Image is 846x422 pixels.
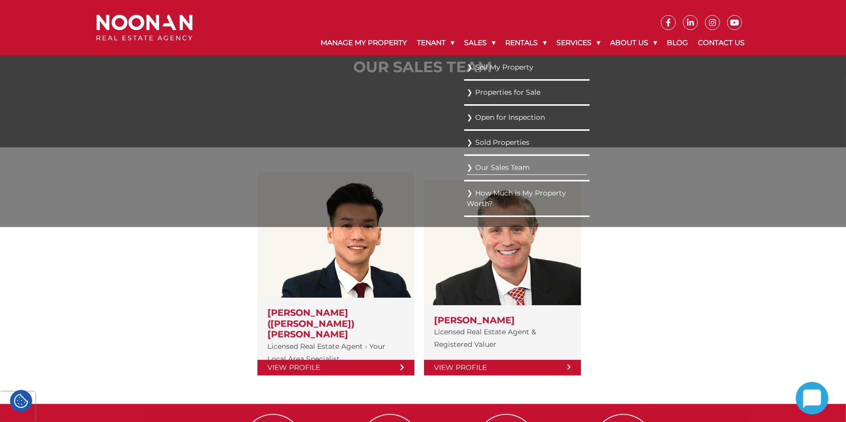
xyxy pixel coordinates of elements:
a: Manage My Property [316,30,412,56]
a: Blog [662,30,693,56]
a: Contact Us [693,30,750,56]
p: Licensed Real Estate Agent - Your Local Area Specialist [267,340,404,365]
a: Services [551,30,605,56]
a: View Profile [424,360,581,375]
img: Noonan Real Estate Agency [96,15,193,41]
a: Tenant [412,30,459,56]
a: About Us [605,30,662,56]
a: View Profile [257,360,414,375]
a: How Much is My Property Worth? [467,186,587,210]
a: Properties for Sale [467,86,587,99]
a: Open for Inspection [467,111,587,124]
h3: [PERSON_NAME] ([PERSON_NAME]) [PERSON_NAME] [267,308,404,340]
a: Rentals [500,30,551,56]
h3: [PERSON_NAME] [434,315,571,326]
a: Sold Properties [467,136,587,149]
a: Sell My Property [467,61,587,74]
a: Our Sales Team [467,161,587,175]
p: Licensed Real Estate Agent & Registered Valuer [434,326,571,351]
div: Cookie Settings [10,390,32,412]
a: Sales [459,30,500,56]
